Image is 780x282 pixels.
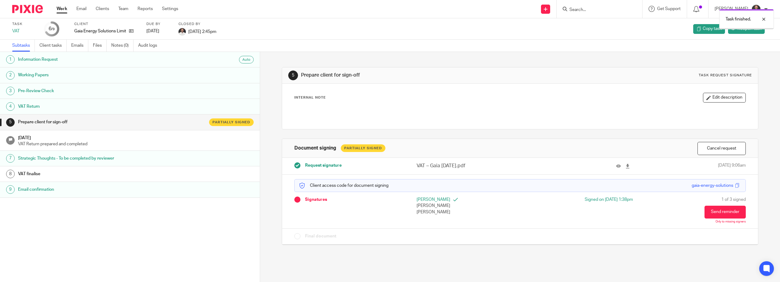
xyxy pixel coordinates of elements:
label: Due by [146,22,171,27]
p: [PERSON_NAME] [417,209,520,215]
h1: Information Request [18,55,175,64]
p: Internal Note [294,95,326,100]
img: dom%20slack.jpg [178,28,186,35]
span: Request signature [305,162,342,168]
a: Email [76,6,86,12]
a: Files [93,40,107,52]
h1: Email confirmation [18,185,175,194]
img: dom%20slack.jpg [751,4,761,14]
div: Signed on [DATE] 1:38pm [530,197,633,203]
label: Client [74,22,139,27]
h1: Working Papers [18,70,175,80]
p: [PERSON_NAME] [417,203,520,209]
div: [DATE] [146,28,171,34]
p: VAT – Gaia [DATE].pdf [417,162,544,169]
div: 3 [6,87,15,95]
h1: Document signing [294,145,336,151]
p: Task finished. [726,16,751,22]
span: [DATE] 9:06am [718,162,746,169]
h1: Strategic Thoughts - To be completed by reviewer [18,154,175,163]
h1: Prepare client for sign-off [301,72,533,78]
div: gaia-energy-solutions [692,183,733,189]
div: 5 [6,118,15,127]
div: Auto [239,56,254,63]
a: Work [57,6,67,12]
label: Closed by [178,22,216,27]
span: [DATE] 2:45pm [188,29,216,34]
div: Partially Signed [341,144,385,152]
a: Clients [96,6,109,12]
label: Task [12,22,37,27]
h1: VAT finalise [18,169,175,179]
button: Edit description [703,93,746,103]
span: Final document [305,233,336,239]
div: 5 [288,70,298,80]
p: Gaia Energy Solutions Limited [74,28,126,34]
h1: [DATE] [18,133,254,141]
a: Settings [162,6,178,12]
div: 4 [6,102,15,111]
a: Team [118,6,128,12]
button: Cancel request [697,142,746,155]
a: Reports [138,6,153,12]
h1: Prepare client for sign-off [18,117,175,127]
div: 6 [49,25,55,32]
div: VAT [12,28,37,34]
a: Notes (0) [111,40,134,52]
a: Audit logs [138,40,162,52]
a: Emails [71,40,88,52]
div: 8 [6,170,15,178]
p: Only to missing signers [716,220,746,224]
div: 1 [6,55,15,64]
h1: VAT Return [18,102,175,111]
div: Task request signature [699,73,752,78]
p: VAT Return prepared and completed [18,141,254,147]
div: 2 [6,71,15,80]
span: Partially signed [212,120,250,125]
a: Client tasks [39,40,67,52]
button: Send reminder [705,206,746,219]
img: Pixie [12,5,43,13]
h1: Pre-Review Check [18,86,175,96]
div: 9 [6,185,15,194]
p: Client access code for document signing [299,183,388,189]
small: /9 [51,27,55,31]
div: 7 [6,154,15,163]
a: Subtasks [12,40,35,52]
span: Signatures [305,197,327,203]
span: 1 of 3 signed [721,197,746,203]
p: [PERSON_NAME] [417,197,520,203]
